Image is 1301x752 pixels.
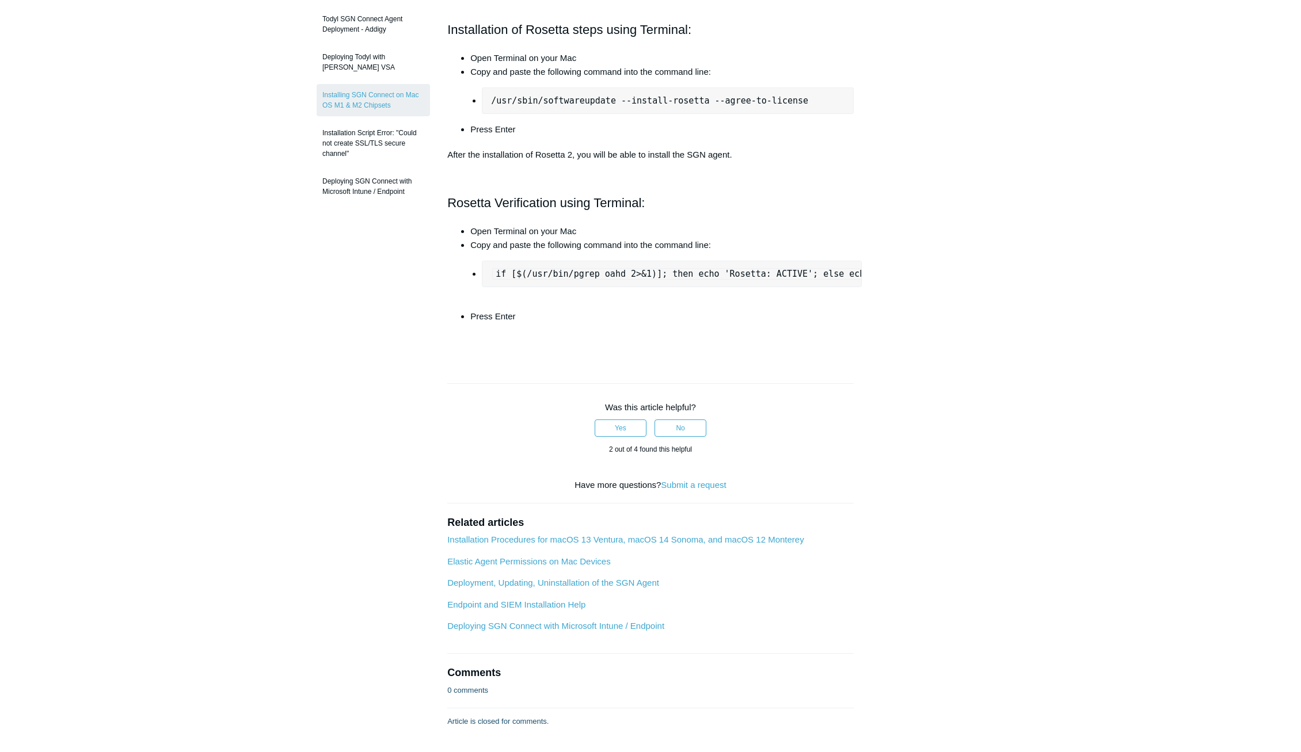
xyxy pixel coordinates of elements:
[317,84,430,116] a: Installing SGN Connect on Mac OS M1 & M2 Chipsets
[482,87,854,114] pre: /usr/sbin/softwareupdate --install-rosetta --agree-to-license
[470,310,854,323] li: Press Enter
[317,170,430,203] a: Deploying SGN Connect with Microsoft Intune / Endpoint
[470,123,854,136] li: Press Enter
[447,600,585,609] a: Endpoint and SIEM Installation Help
[317,122,430,165] a: Installation Script Error: "Could not create SSL/TLS secure channel"
[661,480,726,490] a: Submit a request
[595,419,646,437] button: This article was helpful
[470,224,854,238] li: Open Terminal on your Mac
[492,268,1009,280] code: if [$(/usr/bin/pgrep oahd 2>&1)]; then echo 'Rosetta: ACTIVE'; else echo 'Rosetta: NOT ACTIVE'; fi
[605,402,696,412] span: Was this article helpful?
[609,445,692,453] span: 2 out of 4 found this helpful
[447,556,610,566] a: Elastic Agent Permissions on Mac Devices
[447,578,659,587] a: Deployment, Updating, Uninstallation of the SGN Agent
[470,51,854,65] li: Open Terminal on your Mac
[447,20,854,40] h2: Installation of Rosetta steps using Terminal:
[447,621,664,631] a: Deploying SGN Connect with Microsoft Intune / Endpoint
[655,419,706,437] button: This article was not helpful
[447,193,854,213] h2: Rosetta Verification using Terminal:
[447,716,549,727] p: Article is closed for comments.
[447,479,854,492] div: Have more questions?
[447,685,488,696] p: 0 comments
[317,8,430,40] a: Todyl SGN Connect Agent Deployment - Addigy
[317,46,430,78] a: Deploying Todyl with [PERSON_NAME] VSA
[447,665,854,681] h2: Comments
[447,148,854,162] p: After the installation of Rosetta 2, you will be able to install the SGN agent.
[447,535,804,544] a: Installation Procedures for macOS 13 Ventura, macOS 14 Sonoma, and macOS 12 Monterey
[470,238,854,310] li: Copy and paste the following command into the command line:
[470,65,854,114] li: Copy and paste the following command into the command line:
[447,515,854,530] h2: Related articles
